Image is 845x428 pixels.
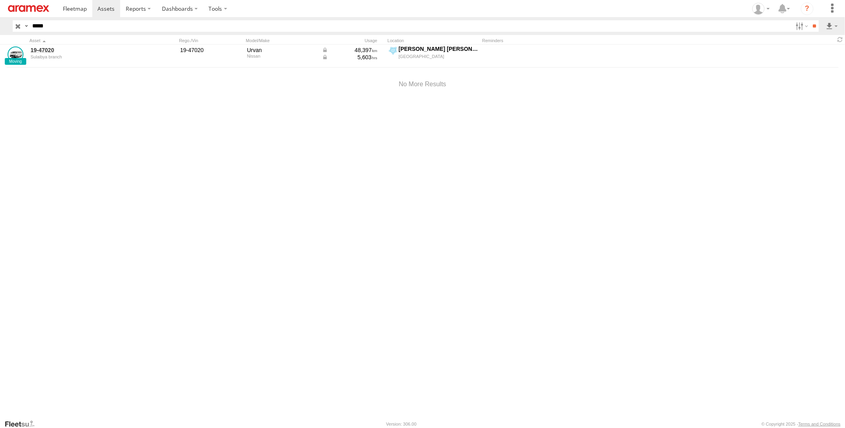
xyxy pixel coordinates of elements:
label: Search Query [23,20,29,32]
div: Usage [321,38,384,43]
div: Nissan [247,54,316,58]
div: Model/Make [246,38,317,43]
div: Data from Vehicle CANbus [322,46,378,54]
a: 19-47020 [31,46,140,54]
div: Data from Vehicle CANbus [322,54,378,61]
div: Gabriel Liwang [750,3,773,15]
div: Reminders [482,38,609,43]
div: [PERSON_NAME] [PERSON_NAME]-Block 5_1 [399,45,478,52]
i: ? [801,2,814,15]
div: 19-47020 [180,46,241,54]
div: [GEOGRAPHIC_DATA] [399,54,478,59]
a: View Asset Details [8,46,23,62]
a: Terms and Conditions [798,422,841,426]
a: Visit our Website [4,420,41,428]
label: Export results as... [825,20,839,32]
div: Click to Sort [29,38,141,43]
div: Version: 306.00 [386,422,417,426]
div: © Copyright 2025 - [761,422,841,426]
label: Search Filter Options [792,20,810,32]
label: Click to View Current Location [387,45,479,67]
div: Urvan [247,46,316,54]
div: undefined [31,54,140,59]
span: Refresh [835,36,845,43]
div: Location [387,38,479,43]
div: Rego./Vin [179,38,243,43]
img: aramex-logo.svg [8,5,49,12]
